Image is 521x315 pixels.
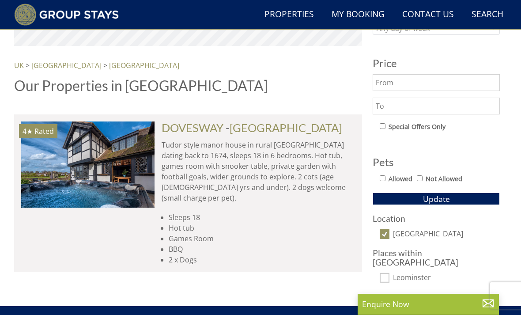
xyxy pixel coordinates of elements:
[169,212,355,223] li: Sleeps 18
[14,4,119,26] img: Group Stays
[169,223,355,233] li: Hot tub
[362,298,495,310] p: Enquire Now
[169,254,355,265] li: 2 x Dogs
[226,121,342,134] span: -
[169,244,355,254] li: BBQ
[14,78,362,93] h1: Our Properties in [GEOGRAPHIC_DATA]
[169,233,355,244] li: Games Room
[162,140,355,203] p: Tudor style manor house in rural [GEOGRAPHIC_DATA] dating back to 1674, sleeps 18 in 6 bedrooms. ...
[31,61,102,70] a: [GEOGRAPHIC_DATA]
[103,61,107,70] span: >
[21,121,155,208] img: dovesway-herefordshire-holiday-home-accomodation-sleeping-8.original.jpg
[21,121,155,208] a: 4★ Rated
[26,61,30,70] span: >
[426,174,462,184] label: Not Allowed
[373,57,500,69] h3: Price
[373,214,500,223] h3: Location
[162,121,223,134] a: DOVESWAY
[373,98,500,114] input: To
[423,194,450,204] span: Update
[389,122,445,132] label: Special Offers Only
[399,5,457,25] a: Contact Us
[373,248,500,267] h3: Places within [GEOGRAPHIC_DATA]
[468,5,507,25] a: Search
[328,5,388,25] a: My Booking
[109,61,179,70] a: [GEOGRAPHIC_DATA]
[230,121,342,134] a: [GEOGRAPHIC_DATA]
[373,193,500,205] button: Update
[393,273,500,283] label: Leominster
[373,156,500,168] h3: Pets
[34,126,54,136] span: Rated
[23,126,33,136] span: DOVESWAY has a 4 star rating under the Quality in Tourism Scheme
[261,5,317,25] a: Properties
[14,61,24,70] a: UK
[389,174,412,184] label: Allowed
[373,74,500,91] input: From
[393,230,500,239] label: [GEOGRAPHIC_DATA]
